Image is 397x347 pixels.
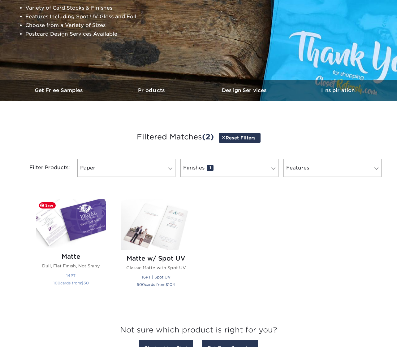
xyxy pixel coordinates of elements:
a: Get Free Samples [13,80,106,101]
a: Features [283,159,382,177]
a: Design Services [199,80,291,101]
h3: Get Free Samples [13,87,106,93]
li: Choose from a Variety of Sizes [25,21,175,30]
span: Save [39,202,56,209]
span: (2) [202,132,214,141]
p: Dull, Flat Finish, Not Shiny [36,263,106,269]
a: Matte Postcards Matte Dull, Flat Finish, Not Shiny 14PT 100cards from$30 [36,199,106,296]
a: Reset Filters [219,133,261,143]
span: 100 [53,281,60,285]
p: Classic Matte with Spot UV [121,265,191,271]
span: 500 [137,282,145,287]
div: Filter Products: [13,159,75,177]
a: Matte w/ Spot UV Postcards Matte w/ Spot UV Classic Matte with Spot UV 16PT | Spot UV 500cards fr... [121,199,191,296]
a: Finishes1 [180,159,278,177]
a: Paper [77,159,175,177]
li: Variety of Card Stocks & Finishes [25,4,175,12]
h3: Not sure which product is right for you? [33,321,364,342]
small: cards from [53,281,89,285]
h2: Matte w/ Spot UV [121,255,191,262]
img: Matte w/ Spot UV Postcards [121,199,191,249]
span: 104 [168,282,175,287]
span: $ [81,281,84,285]
li: Features Including Spot UV Gloss and Foil [25,12,175,21]
small: 16PT | Spot UV [142,275,170,279]
img: Matte Postcards [36,199,106,248]
h3: Filtered Matches [18,123,380,152]
h3: Design Services [199,87,291,93]
h3: Products [106,87,199,93]
small: 14PT [66,273,76,278]
span: $ [166,282,168,287]
a: Products [106,80,199,101]
span: 30 [84,281,89,285]
li: Postcard Design Services Available [25,30,175,38]
span: 1 [207,165,214,171]
small: cards from [137,282,175,287]
h2: Matte [36,253,106,260]
h3: Inspiration [291,87,384,93]
a: Inspiration [291,80,384,101]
